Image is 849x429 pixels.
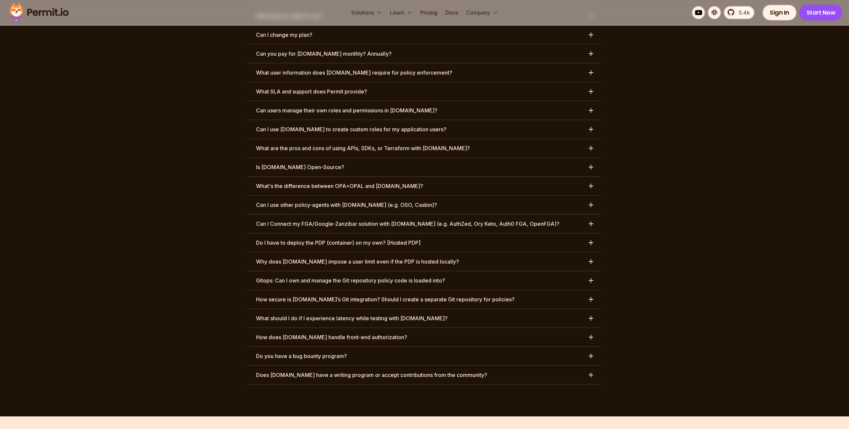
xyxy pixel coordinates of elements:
h3: Can I use [DOMAIN_NAME] to create custom roles for my application users? [256,125,446,133]
a: Docs [443,6,461,19]
button: Company [463,6,501,19]
button: What user information does [DOMAIN_NAME] require for policy enforcement? [248,63,601,82]
h3: What's the difference between OPA+OPAL and [DOMAIN_NAME]? [256,182,423,190]
h3: Why does [DOMAIN_NAME] impose a user limit even if the PDP is hosted locally? [256,258,459,266]
button: Can I change my plan? [248,26,601,44]
button: Does [DOMAIN_NAME] have a writing program or accept contributions from the community? [248,366,601,384]
h3: Can I use other policy-agents with [DOMAIN_NAME] (e.g. OSO, Casbin)? [256,201,437,209]
a: Sign In [762,5,797,21]
span: 5.4k [735,9,750,17]
button: Can you pay for [DOMAIN_NAME] monthly? Annually? [248,44,601,63]
button: What SLA and support does Permit provide? [248,82,601,101]
button: Do I have to deploy the PDP (container) on my own? [Hosted PDP] [248,233,601,252]
button: Do you have a bug bounty program? [248,347,601,365]
button: Solutions [349,6,385,19]
button: Can I use [DOMAIN_NAME] to create custom roles for my application users? [248,120,601,139]
h3: Does [DOMAIN_NAME] have a writing program or accept contributions from the community? [256,371,487,379]
button: How secure is [DOMAIN_NAME]’s Git integration? Should I create a separate Git repository for poli... [248,290,601,309]
button: Can I use other policy-agents with [DOMAIN_NAME] (e.g. OSO, Casbin)? [248,196,601,214]
button: Learn [387,6,415,19]
h3: Can I change my plan? [256,31,312,39]
button: Can I Connect my FGA/Google-Zanzibar solution with [DOMAIN_NAME] (e.g. AuthZed, Ory Keto, Auth0 F... [248,214,601,233]
button: What's the difference between OPA+OPAL and [DOMAIN_NAME]? [248,177,601,195]
h3: Can users manage their own roles and permissions in [DOMAIN_NAME]? [256,106,437,114]
h3: What user information does [DOMAIN_NAME] require for policy enforcement? [256,69,452,77]
button: Why does [DOMAIN_NAME] impose a user limit even if the PDP is hosted locally? [248,252,601,271]
button: Can users manage their own roles and permissions in [DOMAIN_NAME]? [248,101,601,120]
h3: What SLA and support does Permit provide? [256,88,367,95]
img: Permit logo [7,1,72,24]
h3: Is [DOMAIN_NAME] Open-Source? [256,163,344,171]
h3: Do I have to deploy the PDP (container) on my own? [Hosted PDP] [256,239,421,247]
h3: Can you pay for [DOMAIN_NAME] monthly? Annually? [256,50,392,58]
h3: How secure is [DOMAIN_NAME]’s Git integration? Should I create a separate Git repository for poli... [256,295,515,303]
button: Gitops: Can I own and manage the Git repository policy code is loaded into? [248,271,601,290]
h3: Do you have a bug bounty program? [256,352,347,360]
h3: Gitops: Can I own and manage the Git repository policy code is loaded into? [256,276,445,284]
button: What are the pros and cons of using APIs, SDKs, or Terraform with [DOMAIN_NAME]? [248,139,601,157]
a: 5.4k [724,6,754,19]
h3: How does [DOMAIN_NAME] handle front-end authorization? [256,333,407,341]
h3: Can I Connect my FGA/Google-Zanzibar solution with [DOMAIN_NAME] (e.g. AuthZed, Ory Keto, Auth0 F... [256,220,559,228]
h3: What are the pros and cons of using APIs, SDKs, or Terraform with [DOMAIN_NAME]? [256,144,470,152]
button: Is [DOMAIN_NAME] Open-Source? [248,158,601,176]
button: How does [DOMAIN_NAME] handle front-end authorization? [248,328,601,346]
a: Start Now [799,5,843,21]
button: What should I do if I experience latency while testing with [DOMAIN_NAME]? [248,309,601,328]
a: Pricing [418,6,440,19]
h3: What should I do if I experience latency while testing with [DOMAIN_NAME]? [256,314,448,322]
